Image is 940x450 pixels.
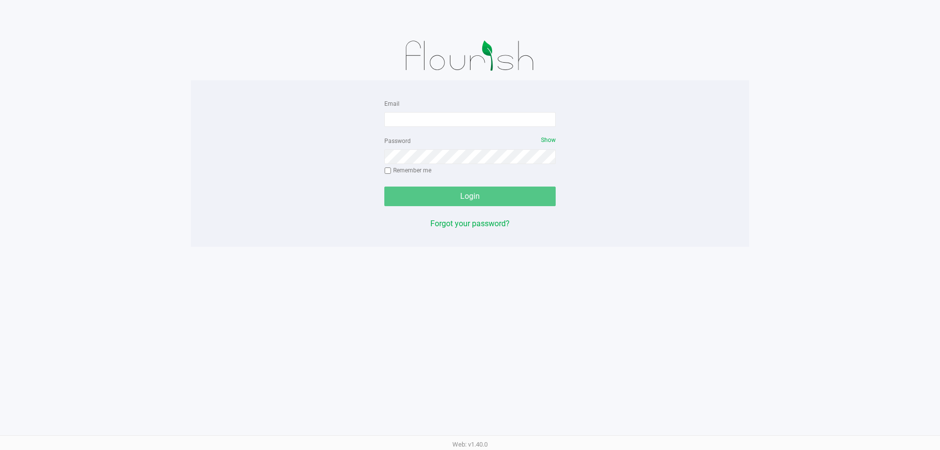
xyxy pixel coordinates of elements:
span: Show [541,137,556,143]
span: Web: v1.40.0 [452,441,488,448]
button: Forgot your password? [430,218,510,230]
label: Remember me [384,166,431,175]
input: Remember me [384,167,391,174]
label: Password [384,137,411,145]
label: Email [384,99,399,108]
